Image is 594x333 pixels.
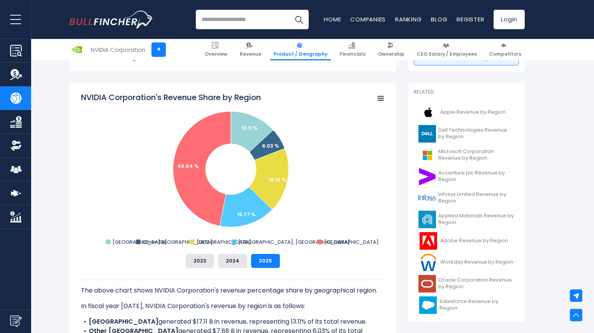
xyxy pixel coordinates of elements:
text: 46.94 % [177,162,199,170]
a: Go to homepage [69,11,153,28]
a: Accenture plc Revenue by Region [414,166,519,187]
a: + [151,42,166,57]
a: Login [494,10,525,29]
li: generated $17.11 B in revenue, representing 13.11% of its total revenue. [81,317,385,326]
text: 15.77 % [237,211,256,218]
span: Applied Materials Revenue by Region [438,213,514,226]
a: Microsoft Corporation Revenue by Region [414,144,519,166]
a: Infosys Limited Revenue by Region [414,187,519,209]
a: Apple Revenue by Region [414,102,519,123]
a: Companies [350,15,386,23]
a: Overview [201,39,231,60]
a: Competitors [486,39,525,60]
span: Adobe Revenue by Region [440,238,508,244]
text: [GEOGRAPHIC_DATA] [324,238,379,246]
text: [GEOGRAPHIC_DATA], [GEOGRAPHIC_DATA] [239,238,350,246]
img: AMAT logo [418,211,436,228]
a: Revenue [236,39,265,60]
span: Revenue [240,51,261,57]
span: Competitors [489,51,521,57]
p: The above chart shows NVIDIA Corporation's revenue percentage share by geographical region. [81,286,385,295]
a: Financials [336,39,369,60]
img: ORCL logo [418,275,436,292]
img: INFY logo [418,189,436,207]
svg: NVIDIA Corporation's Revenue Share by Region [81,92,385,248]
a: Workday Revenue by Region [414,252,519,273]
p: In fiscal year [DATE], NVIDIA Corporation's revenue by region is as follows: [81,301,385,311]
span: Product / Geography [274,51,327,57]
img: ACN logo [418,168,436,185]
span: Financials [340,51,366,57]
p: Related [414,89,519,95]
text: [GEOGRAPHIC_DATA] [197,238,251,246]
a: Ranking [395,15,422,23]
a: Applied Materials Revenue by Region [414,209,519,230]
span: Apple Revenue by Region [440,109,506,116]
span: Dell Technologies Revenue by Region [438,127,514,140]
a: Product / Geography [270,39,331,60]
text: Other [GEOGRAPHIC_DATA] [142,238,213,246]
img: Ownership [10,140,22,152]
span: Workday Revenue by Region [440,259,513,266]
button: 2025 [251,254,280,268]
b: [GEOGRAPHIC_DATA] [89,317,158,326]
span: Infosys Limited Revenue by Region [438,191,514,204]
a: Salesforce Revenue by Region [414,294,519,316]
div: NVIDIA Corporation [91,45,146,54]
span: Oracle Corporation Revenue by Region [438,277,514,290]
a: Ownership [374,39,408,60]
span: Ownership [378,51,404,57]
a: CEO Salary / Employees [413,39,480,60]
text: 18.15 % [269,176,286,183]
img: AAPL logo [418,104,438,121]
button: Search [289,10,309,29]
img: Bullfincher logo [69,11,153,28]
button: 2024 [218,254,247,268]
img: WDAY logo [418,254,438,271]
span: Microsoft Corporation Revenue by Region [438,148,514,162]
a: Home [324,15,341,23]
a: Adobe Revenue by Region [414,230,519,252]
text: 13.11 % [242,124,258,132]
a: Dell Technologies Revenue by Region [414,123,519,144]
tspan: NVIDIA Corporation's Revenue Share by Region [81,92,261,103]
img: DELL logo [418,125,436,143]
span: Overview [205,51,227,57]
img: ADBE logo [418,232,438,250]
a: Blog [431,15,447,23]
span: Accenture plc Revenue by Region [438,170,514,183]
a: Register [457,15,484,23]
text: 6.03 % [262,142,279,150]
span: Salesforce Revenue by Region [439,298,514,312]
span: CEO Salary / Employees [417,51,477,57]
img: NVDA logo [70,42,84,57]
a: Oracle Corporation Revenue by Region [414,273,519,294]
text: [GEOGRAPHIC_DATA] [112,238,167,246]
img: MSFT logo [418,146,436,164]
button: 2023 [186,254,214,268]
img: CRM logo [418,296,437,314]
